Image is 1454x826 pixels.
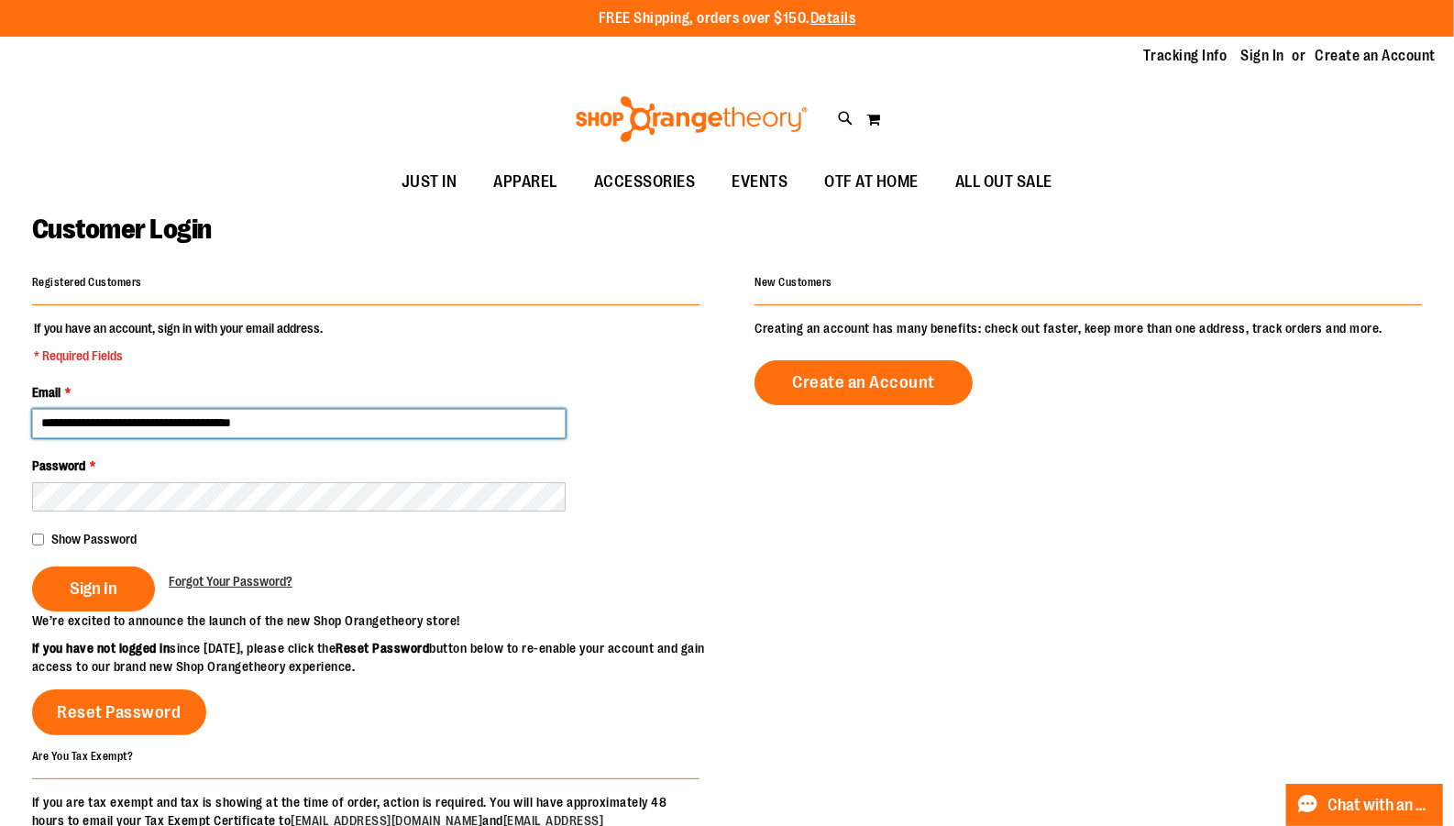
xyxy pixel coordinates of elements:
[32,611,727,630] p: We’re excited to announce the launch of the new Shop Orangetheory store!
[755,276,832,289] strong: New Customers
[32,276,142,289] strong: Registered Customers
[755,360,973,405] a: Create an Account
[599,8,856,29] p: FREE Shipping, orders over $150.
[32,214,212,245] span: Customer Login
[51,532,137,546] span: Show Password
[1143,46,1228,66] a: Tracking Info
[32,749,134,762] strong: Are You Tax Exempt?
[169,572,292,590] a: Forgot Your Password?
[825,161,920,203] span: OTF AT HOME
[169,574,292,589] span: Forgot Your Password?
[955,161,1052,203] span: ALL OUT SALE
[32,385,61,400] span: Email
[594,161,696,203] span: ACCESSORIES
[1286,784,1444,826] button: Chat with an Expert
[733,161,788,203] span: EVENTS
[573,96,810,142] img: Shop Orangetheory
[34,347,323,365] span: * Required Fields
[70,578,117,599] span: Sign In
[402,161,457,203] span: JUST IN
[32,641,171,655] strong: If you have not logged in
[1316,46,1437,66] a: Create an Account
[1328,797,1432,814] span: Chat with an Expert
[32,319,325,365] legend: If you have an account, sign in with your email address.
[792,372,935,392] span: Create an Account
[755,319,1422,337] p: Creating an account has many benefits: check out faster, keep more than one address, track orders...
[810,10,856,27] a: Details
[336,641,430,655] strong: Reset Password
[32,458,85,473] span: Password
[58,702,182,722] span: Reset Password
[32,639,727,676] p: since [DATE], please click the button below to re-enable your account and gain access to our bran...
[1241,46,1285,66] a: Sign In
[494,161,558,203] span: APPAREL
[32,689,206,735] a: Reset Password
[32,567,155,611] button: Sign In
